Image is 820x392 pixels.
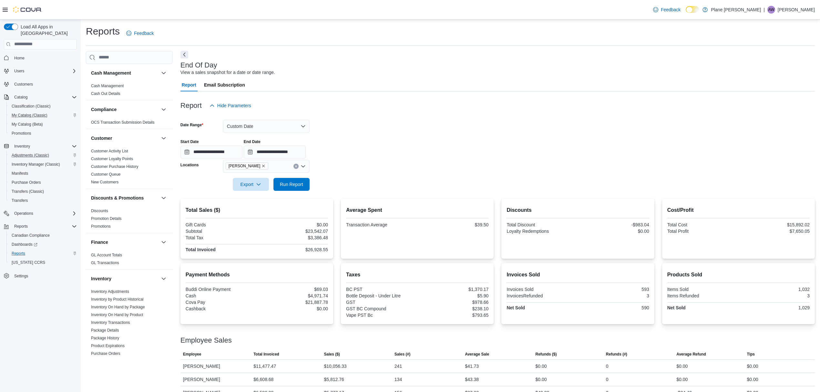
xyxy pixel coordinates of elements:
div: $0.00 [747,376,758,383]
span: Refunds (#) [606,352,627,357]
div: $793.65 [419,313,489,318]
span: Refunds ($) [536,352,557,357]
span: Export [237,178,265,191]
a: Feedback [124,27,156,40]
span: Canadian Compliance [12,233,50,238]
button: My Catalog (Beta) [6,120,79,129]
span: Catalog [14,95,27,100]
input: Dark Mode [686,6,699,13]
h3: Inventory [91,275,111,282]
span: Employee [183,352,201,357]
span: Classification (Classic) [12,104,51,109]
button: Remove Duncan from selection in this group [261,164,265,168]
span: Washington CCRS [9,259,77,266]
span: Inventory [14,144,30,149]
p: Plane [PERSON_NAME] [711,6,761,14]
div: $11,477.47 [253,362,276,370]
div: Cash Management [86,82,173,100]
a: Canadian Compliance [9,232,52,239]
span: Inventory On Hand by Package [91,304,145,310]
a: Customers [12,80,36,88]
span: Dashboards [9,241,77,248]
div: Buddi Online Payment [186,287,256,292]
button: Reports [1,222,79,231]
span: My Catalog (Beta) [12,122,43,127]
h3: Discounts & Promotions [91,195,144,201]
div: $4,971.74 [258,293,328,298]
div: Cova Pay [186,300,256,305]
span: Product Expirations [91,343,125,348]
span: Average Refund [676,352,706,357]
div: $0.00 [747,362,758,370]
button: Compliance [91,106,159,113]
a: Dashboards [6,240,79,249]
span: Cash Management [91,83,124,88]
span: Canadian Compliance [9,232,77,239]
div: Total Cost [667,222,737,227]
img: Cova [13,6,42,13]
div: 0 [606,376,609,383]
div: InvoicesRefunded [507,293,577,298]
a: New Customers [91,180,118,184]
span: Customer Loyalty Points [91,156,133,161]
span: Settings [12,272,77,280]
div: Total Discount [507,222,577,227]
span: Customer Activity List [91,149,128,154]
a: Customer Loyalty Points [91,157,133,161]
div: Invoices Sold [507,287,577,292]
a: [US_STATE] CCRS [9,259,48,266]
span: Users [14,68,24,74]
input: Press the down key to open a popover containing a calendar. [244,146,306,159]
strong: Total Invoiced [186,247,216,252]
div: Cash [186,293,256,298]
span: Load All Apps in [GEOGRAPHIC_DATA] [18,24,77,36]
button: Operations [12,210,36,217]
button: Clear input [293,164,299,169]
span: Transfers [9,197,77,204]
span: Package History [91,335,119,341]
span: GL Transactions [91,260,119,265]
button: Run Report [273,178,310,191]
span: Manifests [12,171,28,176]
div: -$983.04 [579,222,649,227]
h3: Finance [91,239,108,245]
a: Reports [9,250,28,257]
label: Start Date [180,139,199,144]
button: Hide Parameters [207,99,254,112]
a: Feedback [651,3,683,16]
a: Purchase Orders [9,179,44,186]
div: View a sales snapshot for a date or date range. [180,69,275,76]
span: Operations [12,210,77,217]
span: Home [12,54,77,62]
div: 3 [740,293,810,298]
a: Inventory by Product Historical [91,297,144,302]
h2: Total Sales ($) [186,206,328,214]
span: Inventory Manager (Classic) [12,162,60,167]
button: Export [233,178,269,191]
div: $0.00 [579,229,649,234]
span: Discounts [91,208,108,213]
div: 134 [395,376,402,383]
span: Run Report [280,181,303,188]
div: $23,542.07 [258,229,328,234]
span: Feedback [661,6,681,13]
span: Manifests [9,170,77,177]
h2: Discounts [507,206,649,214]
div: $21,887.78 [258,300,328,305]
span: Dashboards [12,242,37,247]
span: Customers [14,82,33,87]
span: Promotions [91,224,111,229]
h3: Cash Management [91,70,131,76]
button: Inventory [91,275,159,282]
button: Finance [91,239,159,245]
div: Transaction Average [346,222,416,227]
span: [US_STATE] CCRS [12,260,45,265]
strong: Net Sold [507,305,525,310]
button: Users [1,67,79,76]
span: Inventory by Product Historical [91,297,144,302]
span: My Catalog (Classic) [9,111,77,119]
span: Purchase Orders [9,179,77,186]
button: Purchase Orders [6,178,79,187]
a: Inventory On Hand by Package [91,305,145,309]
span: Hide Parameters [217,102,251,109]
